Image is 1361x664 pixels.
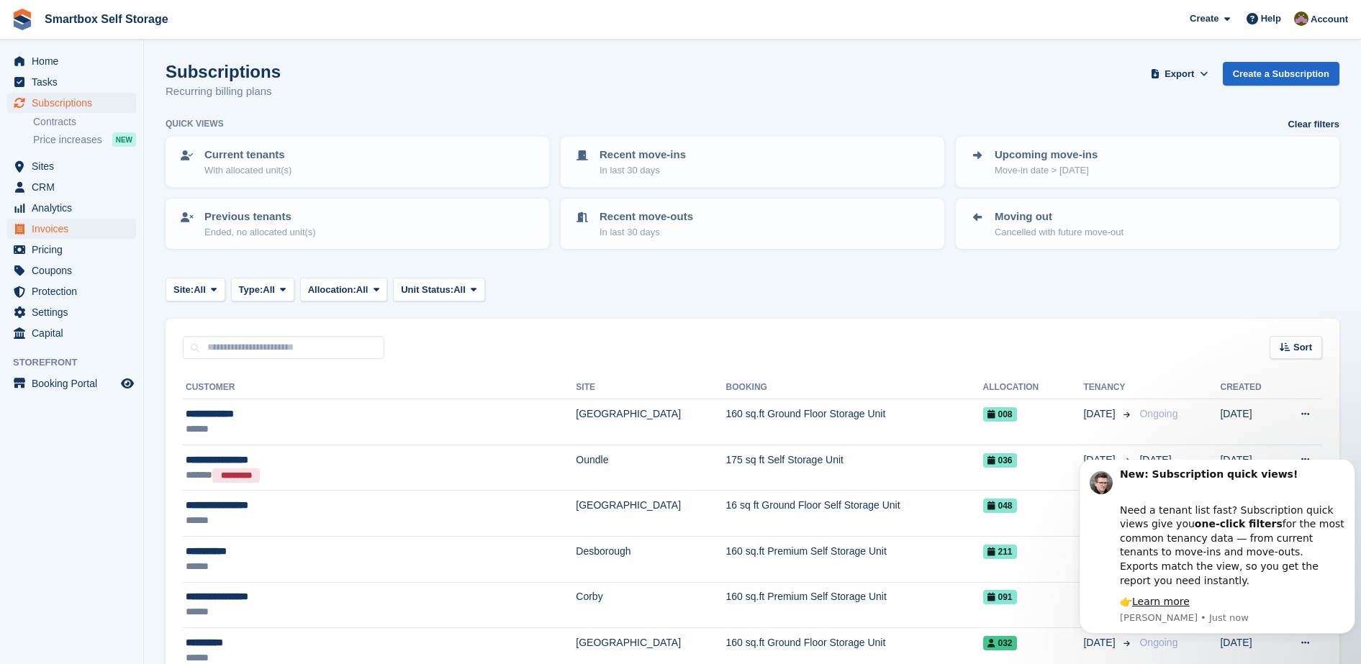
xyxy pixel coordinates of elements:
[1073,460,1361,642] iframe: Intercom notifications message
[356,283,368,297] span: All
[32,51,118,71] span: Home
[726,376,983,399] th: Booking
[1223,62,1339,86] a: Create a Subscription
[32,260,118,281] span: Coupons
[47,152,271,165] p: Message from Steven, sent Just now
[726,582,983,628] td: 160 sq.ft Premium Self Storage Unit
[7,323,136,343] a: menu
[726,536,983,582] td: 160 sq.ft Premium Self Storage Unit
[1139,408,1177,419] span: Ongoing
[1083,376,1134,399] th: Tenancy
[119,375,136,392] a: Preview store
[7,219,136,239] a: menu
[7,281,136,301] a: menu
[1083,406,1118,422] span: [DATE]
[1139,454,1171,465] span: [DATE]
[957,200,1338,247] a: Moving out Cancelled with future move-out
[1261,12,1281,26] span: Help
[32,177,118,197] span: CRM
[112,132,136,147] div: NEW
[204,225,316,240] p: Ended, no allocated unit(s)
[7,198,136,218] a: menu
[33,133,102,147] span: Price increases
[32,240,118,260] span: Pricing
[32,373,118,394] span: Booking Portal
[7,51,136,71] a: menu
[239,283,263,297] span: Type:
[726,399,983,445] td: 160 sq.ft Ground Floor Storage Unit
[1311,12,1348,27] span: Account
[183,376,576,399] th: Customer
[576,399,725,445] td: [GEOGRAPHIC_DATA]
[576,582,725,628] td: Corby
[166,62,281,81] h1: Subscriptions
[7,93,136,113] a: menu
[33,132,136,147] a: Price increases NEW
[47,9,225,20] b: New: Subscription quick views!
[32,281,118,301] span: Protection
[995,225,1123,240] p: Cancelled with future move-out
[1220,445,1279,491] td: [DATE]
[562,138,943,186] a: Recent move-ins In last 30 days
[300,278,388,301] button: Allocation: All
[59,136,117,147] a: Learn more
[32,93,118,113] span: Subscriptions
[1220,376,1279,399] th: Created
[576,376,725,399] th: Site
[32,198,118,218] span: Analytics
[32,219,118,239] span: Invoices
[47,29,271,128] div: Need a tenant list fast? Subscription quick views give you for the most common tenancy data — fro...
[17,12,40,35] img: Profile image for Steven
[204,209,316,225] p: Previous tenants
[7,240,136,260] a: menu
[204,163,291,178] p: With allocated unit(s)
[983,376,1084,399] th: Allocation
[7,177,136,197] a: menu
[1190,12,1218,26] span: Create
[957,138,1338,186] a: Upcoming move-ins Move-in date > [DATE]
[231,278,294,301] button: Type: All
[166,83,281,100] p: Recurring billing plans
[1293,340,1312,355] span: Sort
[1083,635,1118,650] span: [DATE]
[983,453,1017,468] span: 036
[576,445,725,491] td: Oundle
[166,278,225,301] button: Site: All
[401,283,453,297] span: Unit Status:
[7,302,136,322] a: menu
[166,117,224,130] h6: Quick views
[1139,637,1177,648] span: Ongoing
[562,200,943,247] a: Recent move-outs In last 30 days
[576,536,725,582] td: Desborough
[995,209,1123,225] p: Moving out
[32,323,118,343] span: Capital
[194,283,206,297] span: All
[1294,12,1308,26] img: Kayleigh Devlin
[47,135,271,150] div: 👉
[1165,67,1194,81] span: Export
[1148,62,1211,86] button: Export
[983,499,1017,513] span: 048
[995,147,1098,163] p: Upcoming move-ins
[32,156,118,176] span: Sites
[173,283,194,297] span: Site:
[39,7,174,31] a: Smartbox Self Storage
[393,278,484,301] button: Unit Status: All
[1083,452,1118,468] span: [DATE]
[576,491,725,537] td: [GEOGRAPHIC_DATA]
[32,72,118,92] span: Tasks
[204,147,291,163] p: Current tenants
[453,283,466,297] span: All
[47,8,271,149] div: Message content
[7,72,136,92] a: menu
[167,138,548,186] a: Current tenants With allocated unit(s)
[7,260,136,281] a: menu
[12,9,33,30] img: stora-icon-8386f47178a22dfd0bd8f6a31ec36ba5ce8667c1dd55bd0f319d3a0aa187defe.svg
[600,225,693,240] p: In last 30 days
[263,283,275,297] span: All
[32,302,118,322] span: Settings
[983,545,1017,559] span: 211
[33,115,136,129] a: Contracts
[983,590,1017,604] span: 091
[600,147,686,163] p: Recent move-ins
